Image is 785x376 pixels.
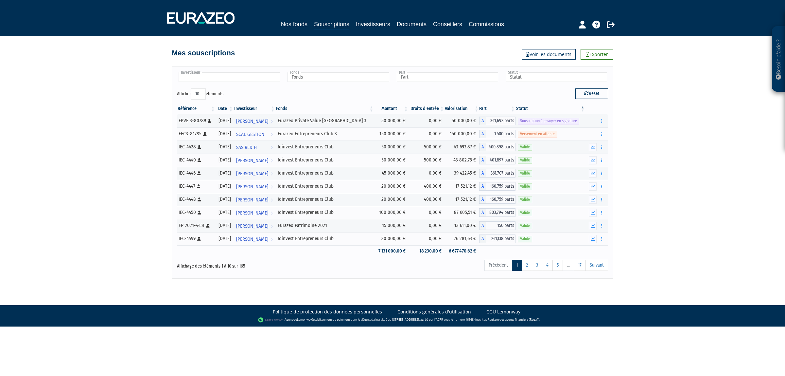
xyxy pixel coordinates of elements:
[234,219,275,232] a: [PERSON_NAME]
[234,103,275,114] th: Investisseur: activer pour trier la colonne par ordre croissant
[234,127,275,141] a: SCAL GESTION
[445,219,480,232] td: 13 611,00 €
[278,222,372,229] div: Eurazeo Patrimoine 2021
[218,117,231,124] div: [DATE]
[518,157,532,163] span: Valide
[479,156,515,164] div: A - Idinvest Entrepreneurs Club
[236,181,268,193] span: [PERSON_NAME]
[197,171,201,175] i: [Français] Personne physique
[479,235,486,243] span: A
[397,20,427,29] a: Documents
[486,235,515,243] span: 241,138 parts
[479,130,515,138] div: A - Eurazeo Entrepreneurs Club 3
[236,194,268,206] span: [PERSON_NAME]
[275,103,374,114] th: Fonds: activer pour trier la colonne par ordre croissant
[234,206,275,219] a: [PERSON_NAME]
[409,180,445,193] td: 400,00 €
[486,221,515,230] span: 150 parts
[234,180,275,193] a: [PERSON_NAME]
[234,154,275,167] a: [PERSON_NAME]
[581,49,613,60] a: Exporter
[445,167,480,180] td: 39 422,45 €
[445,193,480,206] td: 17 521,12 €
[198,145,201,149] i: [Français] Personne physique
[218,183,231,190] div: [DATE]
[234,114,275,127] a: [PERSON_NAME]
[179,222,213,229] div: EP 2021-4451
[542,260,553,271] a: 4
[177,103,216,114] th: Référence : activer pour trier la colonne par ordre croissant
[479,182,515,191] div: A - Idinvest Entrepreneurs Club
[409,245,445,257] td: 18 230,00 €
[258,317,283,323] img: logo-lemonway.png
[234,167,275,180] a: [PERSON_NAME]
[236,207,268,219] span: [PERSON_NAME]
[236,220,268,232] span: [PERSON_NAME]
[374,114,409,127] td: 50 000,00 €
[198,197,201,201] i: [Français] Personne physique
[532,260,542,271] a: 3
[409,219,445,232] td: 0,00 €
[218,170,231,177] div: [DATE]
[486,309,520,315] a: CGU Lemonway
[409,232,445,245] td: 0,00 €
[278,196,372,203] div: Idinvest Entrepreneurs Club
[574,260,586,271] a: 17
[409,154,445,167] td: 500,00 €
[486,195,515,204] span: 160,759 parts
[409,103,445,114] th: Droits d'entrée: activer pour trier la colonne par ordre croissant
[479,169,486,178] span: A
[270,155,273,167] i: Voir l'investisseur
[179,183,213,190] div: IEC-4447
[479,117,486,125] span: A
[515,103,585,114] th: Statut : activer pour trier la colonne par ordre d&eacute;croissant
[179,143,213,150] div: IEC-4428
[575,88,608,99] button: Reset
[486,117,515,125] span: 341,693 parts
[374,127,409,141] td: 150 000,00 €
[179,170,213,177] div: IEC-4446
[445,206,480,219] td: 87 605,51 €
[191,88,206,100] select: Afficheréléments
[445,245,480,257] td: 6 677 470,62 €
[479,195,515,204] div: A - Idinvest Entrepreneurs Club
[445,180,480,193] td: 17 521,12 €
[479,208,515,217] div: A - Idinvest Entrepreneurs Club
[177,88,223,100] label: Afficher éléments
[179,209,213,216] div: IEC-4450
[518,118,579,124] span: Souscription à envoyer en signature
[479,130,486,138] span: A
[518,223,532,229] span: Valide
[409,193,445,206] td: 400,00 €
[197,237,201,241] i: [Français] Personne physique
[216,103,234,114] th: Date: activer pour trier la colonne par ordre croissant
[203,132,207,136] i: [Français] Personne physique
[469,20,504,29] a: Commissions
[374,219,409,232] td: 15 000,00 €
[397,309,471,315] a: Conditions générales d'utilisation
[409,141,445,154] td: 500,00 €
[374,167,409,180] td: 45 000,00 €
[409,167,445,180] td: 0,00 €
[433,20,462,29] a: Conseillers
[445,141,480,154] td: 43 693,87 €
[374,232,409,245] td: 30 000,00 €
[512,260,522,271] a: 1
[518,144,532,150] span: Valide
[486,143,515,151] span: 400,898 parts
[270,207,273,219] i: Voir l'investisseur
[374,180,409,193] td: 20 000,00 €
[236,128,264,141] span: SCAL GESTION
[278,170,372,177] div: Idinvest Entrepreneurs Club
[479,117,515,125] div: A - Eurazeo Private Value Europe 3
[374,103,409,114] th: Montant: activer pour trier la colonne par ordre croissant
[198,211,201,215] i: [Français] Personne physique
[479,143,486,151] span: A
[409,114,445,127] td: 0,00 €
[479,143,515,151] div: A - Idinvest Entrepreneurs Club
[552,260,563,271] a: 5
[297,317,312,322] a: Lemonway
[445,232,480,245] td: 26 281,63 €
[479,195,486,204] span: A
[445,114,480,127] td: 50 000,00 €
